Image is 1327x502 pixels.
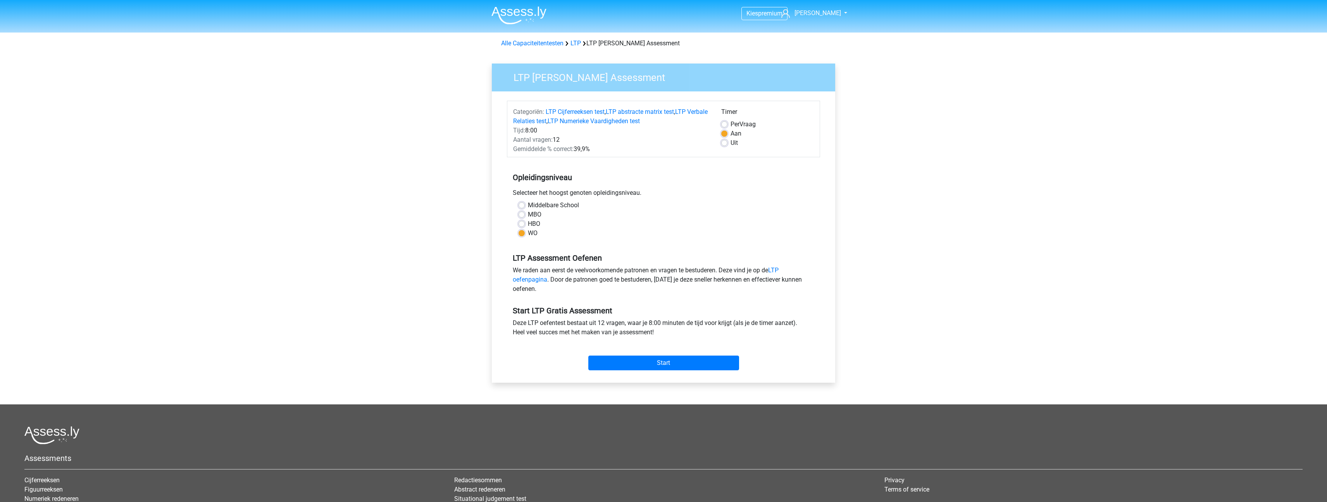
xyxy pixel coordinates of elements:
[454,476,502,484] a: Redactiesommen
[507,188,820,201] div: Selecteer het hoogst genoten opleidingsniveau.
[546,108,605,115] a: LTP Cijferreeksen test
[758,10,782,17] span: premium
[501,40,564,47] a: Alle Capaciteitentesten
[548,117,640,125] a: LTP Numerieke Vaardigheden test
[513,170,814,185] h5: Opleidingsniveau
[513,145,574,153] span: Gemiddelde % correct:
[731,138,738,148] label: Uit
[513,127,525,134] span: Tijd:
[721,107,814,120] div: Timer
[528,219,540,229] label: HBO
[884,486,929,493] a: Terms of service
[498,39,829,48] div: LTP [PERSON_NAME] Assessment
[24,426,79,444] img: Assessly logo
[513,253,814,263] h5: LTP Assessment Oefenen
[794,9,841,17] span: [PERSON_NAME]
[507,144,715,154] div: 39,9%
[731,120,739,128] span: Per
[778,9,842,18] a: [PERSON_NAME]
[731,129,741,138] label: Aan
[24,454,1303,463] h5: Assessments
[884,476,905,484] a: Privacy
[507,135,715,144] div: 12
[513,306,814,315] h5: Start LTP Gratis Assessment
[24,486,63,493] a: Figuurreeksen
[507,126,715,135] div: 8:00
[528,201,579,210] label: Middelbare School
[513,136,553,143] span: Aantal vragen:
[528,210,541,219] label: MBO
[742,8,787,19] a: Kiespremium
[528,229,538,238] label: WO
[507,266,820,297] div: We raden aan eerst de veelvoorkomende patronen en vragen te bestuderen. Deze vind je op de . Door...
[454,486,505,493] a: Abstract redeneren
[746,10,758,17] span: Kies
[491,6,546,24] img: Assessly
[504,69,829,84] h3: LTP [PERSON_NAME] Assessment
[513,108,544,115] span: Categoriën:
[606,108,674,115] a: LTP abstracte matrix test
[731,120,756,129] label: Vraag
[507,107,715,126] div: , , ,
[588,356,739,370] input: Start
[507,318,820,340] div: Deze LTP oefentest bestaat uit 12 vragen, waar je 8:00 minuten de tijd voor krijgt (als je de tim...
[570,40,581,47] a: LTP
[24,476,60,484] a: Cijferreeksen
